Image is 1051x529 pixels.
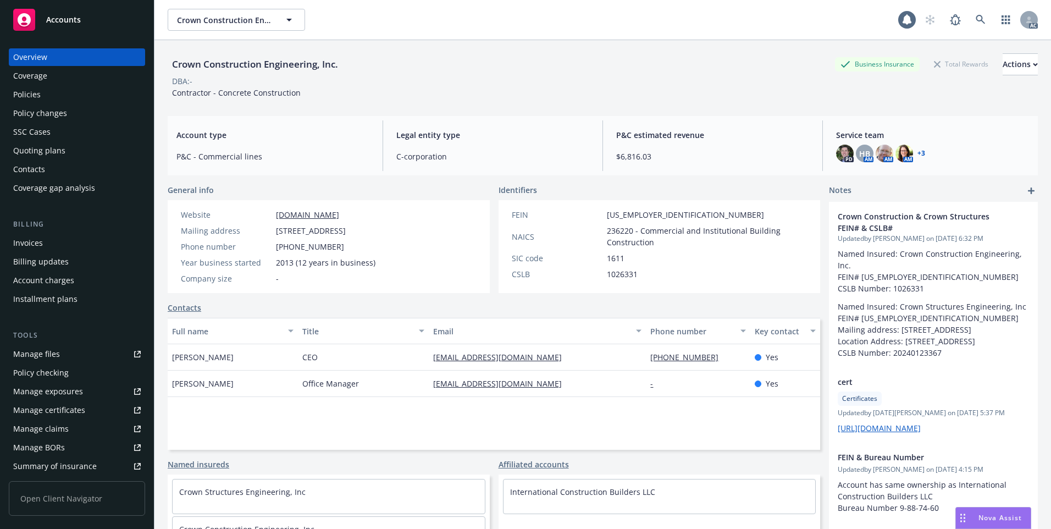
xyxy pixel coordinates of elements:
[168,57,342,71] div: Crown Construction Engineering, Inc.
[616,129,809,141] span: P&C estimated revenue
[13,161,45,178] div: Contacts
[829,184,851,197] span: Notes
[1003,53,1038,75] button: Actions
[179,487,306,497] a: Crown Structures Engineering, Inc
[13,104,67,122] div: Policy changes
[838,234,1029,244] span: Updated by [PERSON_NAME] on [DATE] 6:32 PM
[835,57,920,71] div: Business Insurance
[9,234,145,252] a: Invoices
[9,161,145,178] a: Contacts
[512,268,602,280] div: CSLB
[650,378,662,389] a: -
[944,9,966,31] a: Report a Bug
[842,394,877,404] span: Certificates
[616,151,809,162] span: $6,816.03
[9,123,145,141] a: SSC Cases
[276,273,279,284] span: -
[396,151,589,162] span: C-corporation
[181,225,272,236] div: Mailing address
[9,481,145,516] span: Open Client Navigator
[510,487,655,497] a: International Construction Builders LLC
[607,252,624,264] span: 1611
[181,273,272,284] div: Company size
[9,48,145,66] a: Overview
[46,15,81,24] span: Accounts
[13,86,41,103] div: Policies
[838,423,921,433] a: [URL][DOMAIN_NAME]
[9,458,145,475] a: Summary of insurance
[9,67,145,85] a: Coverage
[302,351,318,363] span: CEO
[276,225,346,236] span: [STREET_ADDRESS]
[9,272,145,289] a: Account charges
[13,272,74,289] div: Account charges
[276,257,375,268] span: 2013 (12 years in business)
[433,326,630,337] div: Email
[168,302,201,313] a: Contacts
[9,86,145,103] a: Policies
[13,439,65,456] div: Manage BORs
[859,148,870,159] span: HB
[995,9,1017,31] a: Switch app
[895,145,913,162] img: photo
[607,225,807,248] span: 236220 - Commercial and Institutional Building Construction
[276,210,339,220] a: [DOMAIN_NAME]
[9,290,145,308] a: Installment plans
[750,318,820,344] button: Key contact
[650,352,727,362] a: [PHONE_NUMBER]
[433,378,571,389] a: [EMAIL_ADDRESS][DOMAIN_NAME]
[9,4,145,35] a: Accounts
[956,508,970,528] div: Drag to move
[9,401,145,419] a: Manage certificates
[13,48,47,66] div: Overview
[1003,54,1038,75] div: Actions
[302,326,412,337] div: Title
[829,367,1038,443] div: certCertificatesUpdatedby [DATE][PERSON_NAME] on [DATE] 5:37 PM[URL][DOMAIN_NAME]
[172,87,301,98] span: Contractor - Concrete Construction
[9,383,145,400] a: Manage exposures
[766,351,778,363] span: Yes
[177,14,272,26] span: Crown Construction Engineering, Inc.
[512,231,602,243] div: NAICS
[9,364,145,382] a: Policy checking
[168,459,229,470] a: Named insureds
[607,209,764,221] span: [US_EMPLOYER_IDENTIFICATION_NUMBER]
[13,345,60,363] div: Manage files
[607,268,638,280] span: 1026331
[829,443,1038,522] div: FEIN & Bureau NumberUpdatedby [PERSON_NAME] on [DATE] 4:15 PMAccount has same ownership as Intern...
[181,209,272,221] div: Website
[838,211,1000,234] span: Crown Construction & Crown Structures FEIN# & CSLB#
[838,248,1029,294] p: Named Insured: Crown Construction Engineering, Inc. FEIN# [US_EMPLOYER_IDENTIFICATION_NUMBER] CSL...
[168,318,298,344] button: Full name
[838,451,1000,463] span: FEIN & Bureau Number
[429,318,646,344] button: Email
[276,241,344,252] span: [PHONE_NUMBER]
[13,401,85,419] div: Manage certificates
[13,383,83,400] div: Manage exposures
[13,364,69,382] div: Policy checking
[499,184,537,196] span: Identifiers
[181,241,272,252] div: Phone number
[755,326,804,337] div: Key contact
[13,420,69,438] div: Manage claims
[838,408,1029,418] span: Updated by [DATE][PERSON_NAME] on [DATE] 5:37 PM
[928,57,994,71] div: Total Rewards
[9,104,145,122] a: Policy changes
[172,326,281,337] div: Full name
[512,252,602,264] div: SIC code
[955,507,1031,529] button: Nova Assist
[836,145,854,162] img: photo
[13,142,65,159] div: Quoting plans
[13,458,97,475] div: Summary of insurance
[9,439,145,456] a: Manage BORs
[9,179,145,197] a: Coverage gap analysis
[168,184,214,196] span: General info
[978,513,1022,522] span: Nova Assist
[838,376,1000,388] span: cert
[650,326,734,337] div: Phone number
[512,209,602,221] div: FEIN
[1025,184,1038,197] a: add
[646,318,750,344] button: Phone number
[970,9,992,31] a: Search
